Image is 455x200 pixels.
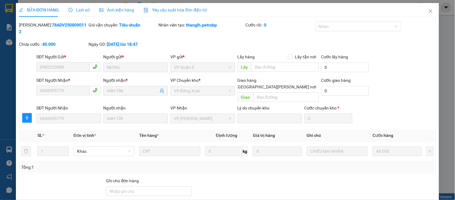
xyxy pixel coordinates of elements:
span: phone [93,64,97,69]
span: SỬA ĐƠN HÀNG [19,8,59,12]
span: Lấy [238,62,251,72]
span: Lấy tận nơi [293,54,319,60]
span: Giao hàng [238,78,257,83]
span: VP Đồng Xoài [174,86,231,95]
span: edit [19,8,23,12]
div: Gói vận chuyển: [89,22,157,28]
span: SL [37,133,42,138]
span: Tên hàng [139,133,159,138]
span: Cước hàng [373,133,393,138]
input: Ghi Chú [307,146,368,156]
input: Cước lấy hàng [321,63,369,72]
input: Dọc đường [251,62,319,72]
div: SĐT Người Nhận [36,77,101,84]
input: 0 [373,146,422,156]
b: thanglh.petrobp [186,23,217,27]
span: Đơn vị tính [73,133,96,138]
button: Close [422,3,439,20]
div: Người gửi [103,54,168,60]
img: icon [144,8,148,13]
input: Dọc đường [253,92,319,102]
span: Định lượng [216,133,237,138]
div: Lý do chuyển kho [238,105,302,111]
b: Tiêu chuẩn [119,23,141,27]
b: 78ADV2508090112 [19,23,86,34]
div: Chưa cước : [19,41,87,48]
input: VD: Bàn, Ghế [139,146,200,156]
div: Tổng: 1 [21,164,176,171]
button: plus [22,113,32,123]
span: clock-circle [68,8,73,12]
div: Cước chuyển kho [304,105,352,111]
span: [GEOGRAPHIC_DATA][PERSON_NAME] nơi [235,84,319,90]
span: Lấy hàng [238,54,255,59]
b: 0 [264,23,267,27]
th: Ghi chú [304,130,370,141]
button: delete [21,146,31,156]
span: kg [242,146,248,156]
span: Giao [238,92,253,102]
span: VP Minh Hưng [174,114,231,123]
span: close [428,9,433,14]
span: VP Quận 5 [174,63,231,72]
span: phone [93,88,97,93]
label: Ghi chú đơn hàng [106,178,139,183]
div: SĐT Người Nhận [36,105,101,111]
span: Ảnh kiện hàng [99,8,134,12]
div: Người nhận [103,105,168,111]
input: Ghi chú đơn hàng [106,186,192,196]
b: [DATE] lúc 18:47 [107,42,138,47]
div: SĐT Người Gửi [36,54,101,60]
span: VP Chuyển kho [170,78,199,83]
div: Cước rồi : [246,22,314,28]
button: plus [427,146,434,156]
span: Giá trị hàng [253,133,275,138]
input: Cước giao hàng [321,86,369,96]
div: Ngày GD: [89,41,157,48]
label: Cước giao hàng [321,78,351,83]
div: [PERSON_NAME]: [19,22,87,35]
input: 0 [253,146,302,156]
span: Khác [77,147,131,156]
label: Cước lấy hàng [321,54,348,59]
span: Yêu cầu xuất hóa đơn điện tử [144,8,207,12]
span: user-add [160,88,164,93]
span: picture [99,8,103,12]
span: plus [22,115,31,120]
span: Lịch sử [68,8,90,12]
div: Nhân viên tạo: [158,22,244,28]
div: VP Nhận [170,105,235,111]
div: VP gửi [170,54,235,60]
div: Người nhận [103,77,168,84]
b: 40.000 [42,42,55,47]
